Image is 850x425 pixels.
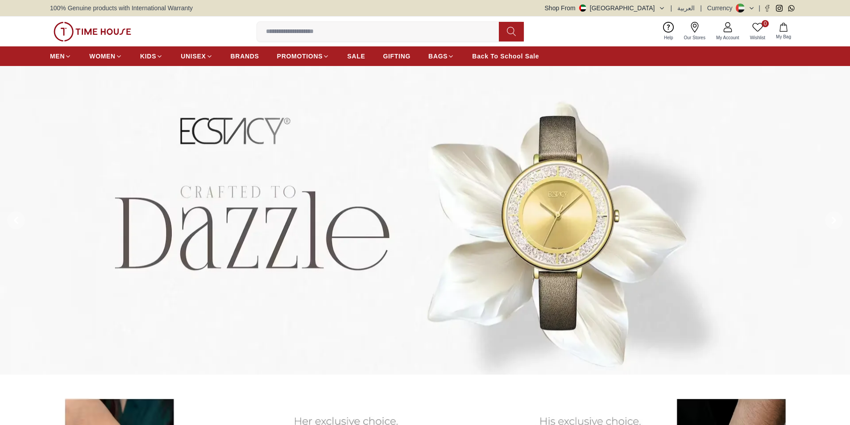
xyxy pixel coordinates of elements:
span: WOMEN [89,52,116,61]
span: BRANDS [231,52,259,61]
div: Currency [707,4,736,12]
span: KIDS [140,52,156,61]
a: Help [659,20,679,43]
span: | [700,4,702,12]
span: 0 [762,20,769,27]
a: Whatsapp [788,5,795,12]
a: BRANDS [231,48,259,64]
span: My Bag [772,33,795,40]
span: GIFTING [383,52,410,61]
span: Back To School Sale [472,52,539,61]
button: My Bag [771,21,796,42]
a: WOMEN [89,48,122,64]
span: Wishlist [746,34,769,41]
span: UNISEX [181,52,206,61]
a: SALE [347,48,365,64]
span: | [671,4,672,12]
a: Back To School Sale [472,48,539,64]
a: 0Wishlist [745,20,771,43]
span: MEN [50,52,65,61]
span: BAGS [428,52,448,61]
span: | [759,4,760,12]
a: Instagram [776,5,783,12]
span: PROMOTIONS [277,52,323,61]
span: My Account [713,34,743,41]
img: United Arab Emirates [579,4,586,12]
span: Help [660,34,677,41]
span: Our Stores [680,34,709,41]
span: SALE [347,52,365,61]
a: PROMOTIONS [277,48,330,64]
a: GIFTING [383,48,410,64]
span: 100% Genuine products with International Warranty [50,4,193,12]
a: KIDS [140,48,163,64]
img: ... [54,22,131,41]
a: MEN [50,48,71,64]
a: UNISEX [181,48,212,64]
a: Our Stores [679,20,711,43]
button: Shop From[GEOGRAPHIC_DATA] [545,4,665,12]
a: Facebook [764,5,771,12]
button: العربية [677,4,695,12]
a: BAGS [428,48,454,64]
